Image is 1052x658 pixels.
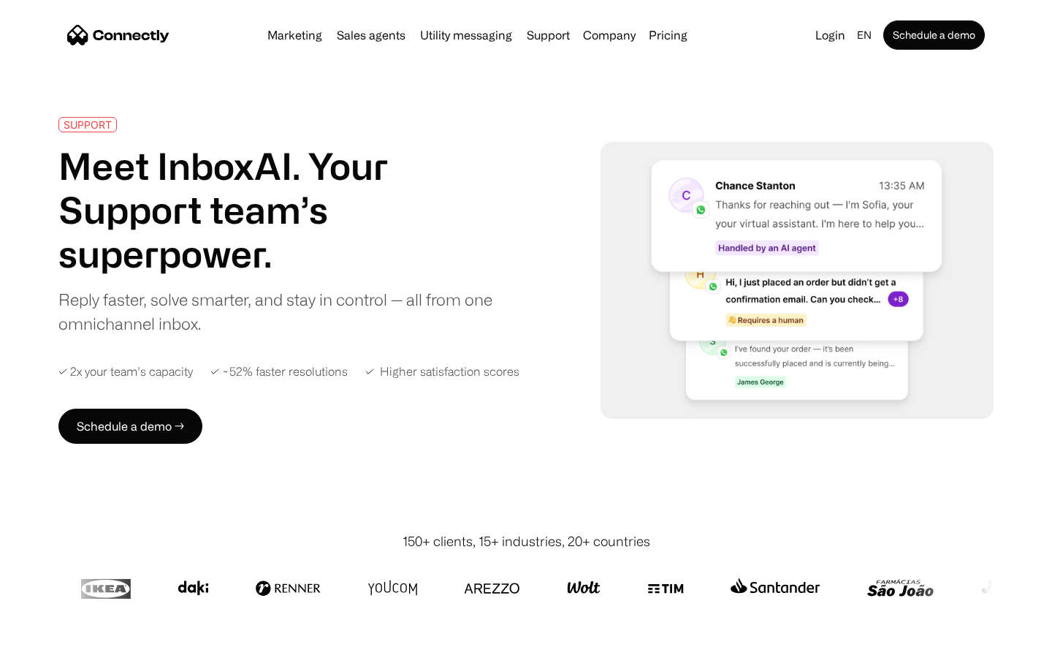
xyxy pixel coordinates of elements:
[210,365,348,379] div: ✓ ~52% faster resolutions
[331,29,411,41] a: Sales agents
[809,25,851,45] a: Login
[851,25,880,45] div: en
[583,25,636,45] div: Company
[365,365,519,379] div: ✓ Higher satisfaction scores
[29,632,88,653] ul: Language list
[579,25,640,45] div: Company
[857,25,872,45] div: en
[643,29,693,41] a: Pricing
[58,409,202,444] a: Schedule a demo →
[58,287,503,336] div: Reply faster, solve smarter, and stay in control — all from one omnichannel inbox.
[403,532,650,551] div: 150+ clients, 15+ industries, 20+ countries
[67,24,169,46] a: home
[521,29,576,41] a: Support
[58,144,503,276] h1: Meet InboxAI. Your Support team’s superpower.
[15,631,88,653] aside: Language selected: English
[883,20,985,50] a: Schedule a demo
[414,29,518,41] a: Utility messaging
[64,119,112,130] div: SUPPORT
[262,29,328,41] a: Marketing
[58,365,193,379] div: ✓ 2x your team’s capacity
